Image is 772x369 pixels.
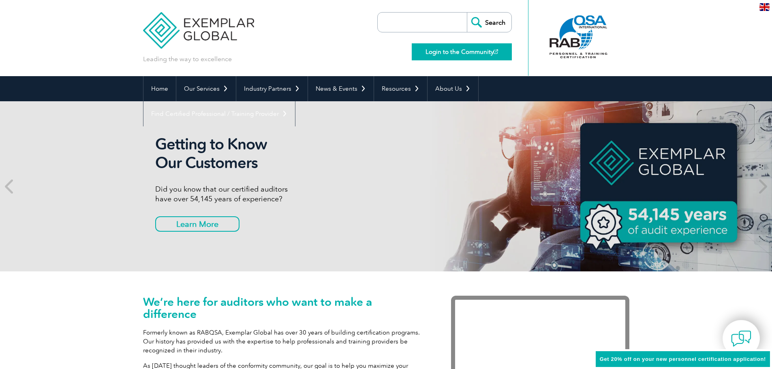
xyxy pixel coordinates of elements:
[143,55,232,64] p: Leading the way to excellence
[731,328,751,349] img: contact-chat.png
[143,328,427,355] p: Formerly known as RABQSA, Exemplar Global has over 30 years of building certification programs. O...
[600,356,766,362] span: Get 20% off on your new personnel certification application!
[143,101,295,126] a: Find Certified Professional / Training Provider
[467,13,511,32] input: Search
[176,76,236,101] a: Our Services
[155,135,459,172] h2: Getting to Know Our Customers
[308,76,374,101] a: News & Events
[236,76,308,101] a: Industry Partners
[143,296,427,320] h1: We’re here for auditors who want to make a difference
[412,43,512,60] a: Login to the Community
[428,76,478,101] a: About Us
[494,49,498,54] img: open_square.png
[759,3,770,11] img: en
[155,184,459,204] p: Did you know that our certified auditors have over 54,145 years of experience?
[155,216,240,232] a: Learn More
[143,76,176,101] a: Home
[374,76,427,101] a: Resources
